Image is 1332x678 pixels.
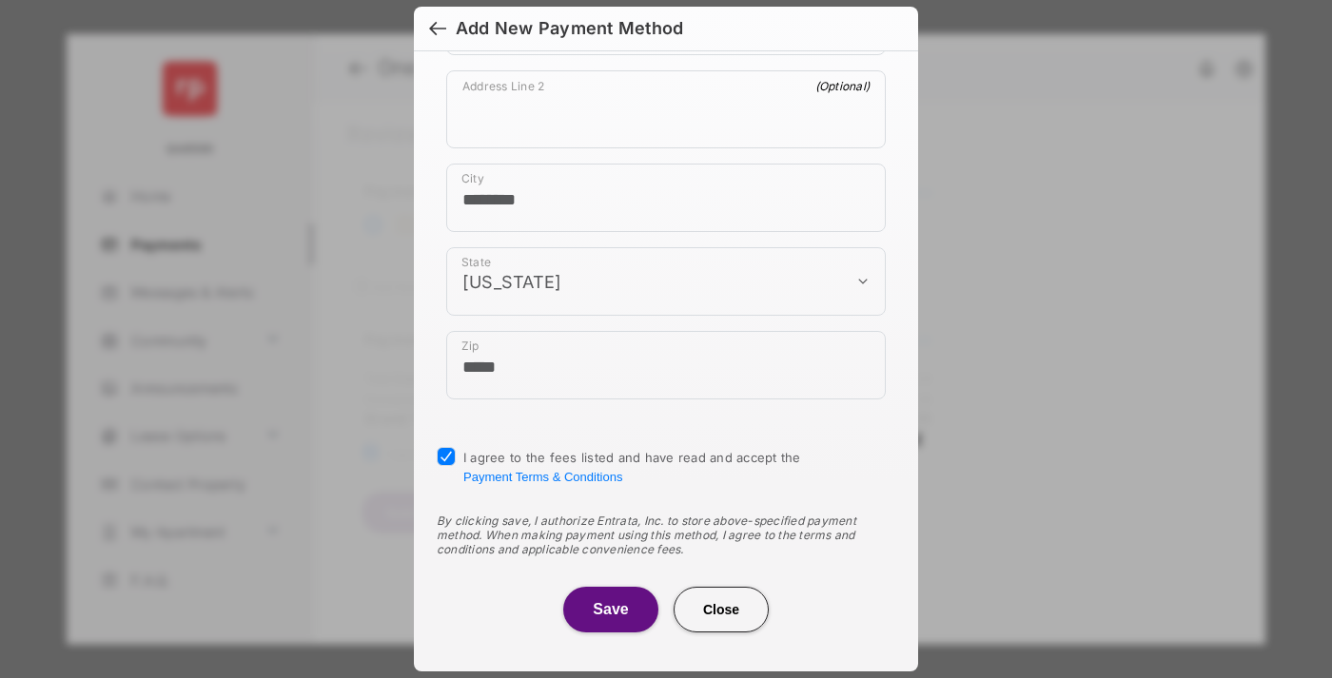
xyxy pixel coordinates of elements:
div: payment_method_screening[postal_addresses][addressLine2] [446,70,886,148]
div: payment_method_screening[postal_addresses][locality] [446,164,886,232]
div: payment_method_screening[postal_addresses][postalCode] [446,331,886,399]
button: I agree to the fees listed and have read and accept the [463,470,622,484]
button: Save [563,587,658,632]
div: payment_method_screening[postal_addresses][administrativeArea] [446,247,886,316]
button: Close [674,587,769,632]
span: I agree to the fees listed and have read and accept the [463,450,801,484]
div: By clicking save, I authorize Entrata, Inc. to store above-specified payment method. When making ... [437,513,895,556]
div: Add New Payment Method [456,18,683,39]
